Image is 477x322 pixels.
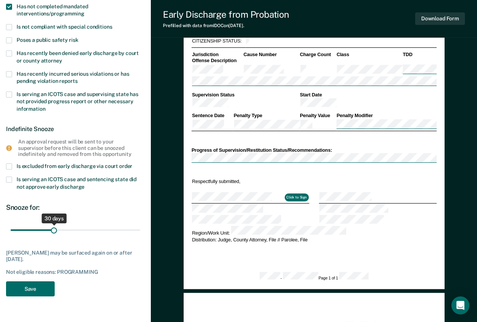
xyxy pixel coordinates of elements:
[415,12,465,25] button: Download Form
[299,92,436,98] th: Start Date
[17,37,78,43] span: Poses a public safety risk
[17,163,132,169] span: Is excluded from early discharge via court order
[6,250,145,262] div: [PERSON_NAME] may be surfaced again on or after [DATE].
[191,113,233,119] th: Sentence Date
[163,23,289,28] div: Prefilled with data from IDOC on [DATE] .
[17,3,88,17] span: Has not completed mandated interventions/programming
[17,71,129,84] span: Has recently incurred serious violations or has pending violation reports
[284,194,308,201] button: Click to Sign
[233,113,299,119] th: Penalty Type
[17,50,139,63] span: Has recently been denied early discharge by court or county attorney
[17,24,112,30] span: Is not compliant with special conditions
[17,91,138,111] span: Is serving an ICOTS case and supervising state has not provided progress report or other necessar...
[299,113,336,119] th: Penalty Value
[191,92,299,98] th: Supervision Status
[191,147,436,153] div: Progress of Supervision/Restitution Status/Recommendations:
[6,203,145,212] div: Snooze for:
[191,226,436,243] td: Region/Work Unit: Distribution: Judge, County Attorney, File // Parolee, File
[6,269,145,275] div: Not eligible reasons: PROGRAMMING
[6,281,55,297] button: Save
[299,52,336,58] th: Charge Count
[191,35,245,47] td: CITIZENSHIP STATUS:
[18,139,139,157] div: An approval request will be sent to your supervisor before this client can be snoozed indefinitel...
[191,58,243,64] th: Offense Description
[163,9,289,20] div: Early Discharge from Probation
[451,296,469,314] div: Open Intercom Messenger
[259,272,368,281] div: - Page 1 of 1
[191,178,309,185] td: Respectfully submitted,
[336,113,437,119] th: Penalty Modifier
[41,214,67,223] div: 30 days
[191,52,243,58] th: Jurisdiction
[402,52,436,58] th: TDD
[6,119,145,139] div: Indefinite Snooze
[243,52,299,58] th: Cause Number
[17,176,137,189] span: Is serving an ICOTS case and sentencing state did not approve early discharge
[336,52,402,58] th: Class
